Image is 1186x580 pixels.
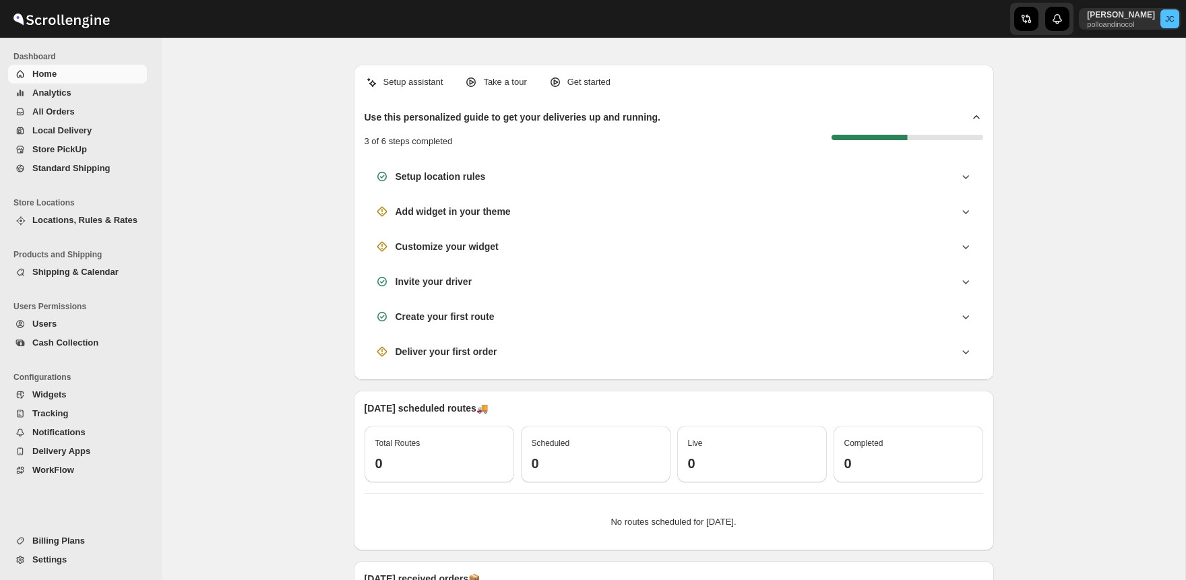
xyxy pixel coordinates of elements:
[32,389,66,399] span: Widgets
[1087,20,1155,28] p: polloandinocol
[32,267,119,277] span: Shipping & Calendar
[688,455,816,472] h3: 0
[8,211,147,230] button: Locations, Rules & Rates
[13,51,152,62] span: Dashboard
[532,439,570,448] span: Scheduled
[396,275,472,288] h3: Invite your driver
[688,439,703,448] span: Live
[8,531,147,550] button: Billing Plans
[32,536,85,546] span: Billing Plans
[32,215,137,225] span: Locations, Rules & Rates
[844,439,883,448] span: Completed
[375,439,420,448] span: Total Routes
[8,461,147,480] button: WorkFlow
[32,337,98,348] span: Cash Collection
[375,515,972,529] p: No routes scheduled for [DATE].
[396,240,499,253] h3: Customize your widget
[396,170,486,183] h3: Setup location rules
[375,455,503,472] h3: 0
[13,372,152,383] span: Configurations
[11,2,112,36] img: ScrollEngine
[383,75,443,89] p: Setup assistant
[8,263,147,282] button: Shipping & Calendar
[396,205,511,218] h3: Add widget in your theme
[32,319,57,329] span: Users
[8,65,147,84] button: Home
[32,69,57,79] span: Home
[32,427,86,437] span: Notifications
[8,102,147,121] button: All Orders
[567,75,611,89] p: Get started
[32,554,67,565] span: Settings
[32,125,92,135] span: Local Delivery
[1165,15,1175,23] text: JC
[365,110,661,124] h2: Use this personalized guide to get your deliveries up and running.
[396,345,497,358] h3: Deliver your first order
[8,423,147,442] button: Notifications
[8,84,147,102] button: Analytics
[532,455,660,472] h3: 0
[396,310,495,323] h3: Create your first route
[365,135,453,148] p: 3 of 6 steps completed
[844,455,972,472] h3: 0
[32,144,87,154] span: Store PickUp
[32,465,74,475] span: WorkFlow
[1160,9,1179,28] span: Juan Carrillo
[8,333,147,352] button: Cash Collection
[32,106,75,117] span: All Orders
[365,401,983,415] p: [DATE] scheduled routes 🚚
[8,385,147,404] button: Widgets
[13,249,152,260] span: Products and Shipping
[8,404,147,423] button: Tracking
[32,88,71,98] span: Analytics
[13,301,152,312] span: Users Permissions
[8,550,147,569] button: Settings
[8,315,147,333] button: Users
[483,75,526,89] p: Take a tour
[8,442,147,461] button: Delivery Apps
[32,446,90,456] span: Delivery Apps
[13,197,152,208] span: Store Locations
[1079,8,1181,30] button: User menu
[32,408,68,418] span: Tracking
[32,163,111,173] span: Standard Shipping
[1087,9,1155,20] p: [PERSON_NAME]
